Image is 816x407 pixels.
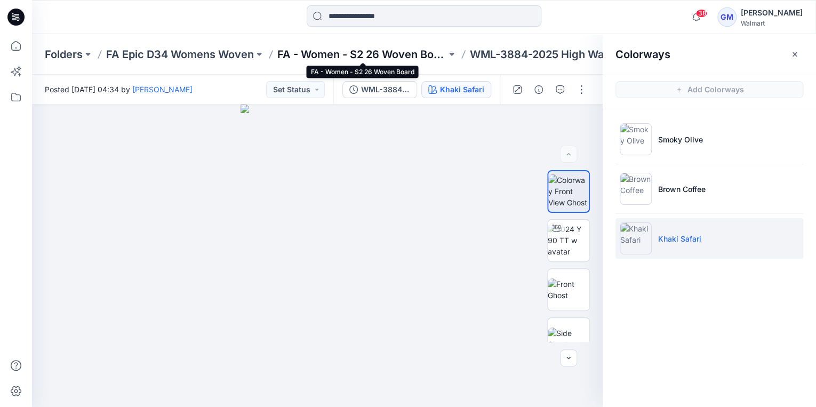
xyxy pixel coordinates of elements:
[440,84,484,95] div: Khaki Safari
[620,173,652,205] img: Brown Coffee
[620,222,652,254] img: Khaki Safari
[620,123,652,155] img: Smoky Olive
[421,81,491,98] button: Khaki Safari
[277,47,446,62] a: FA - Women - S2 26 Woven Board
[45,84,193,95] span: Posted [DATE] 04:34 by
[658,183,706,195] p: Brown Coffee
[132,85,193,94] a: [PERSON_NAME]
[741,6,803,19] div: [PERSON_NAME]
[45,47,83,62] a: Folders
[658,134,703,145] p: Smoky Olive
[548,278,589,301] img: Front Ghost
[361,84,410,95] div: WML-3884-2025 High Waisted Pintuck Culottes_Full Colorway
[695,9,707,18] span: 38
[241,105,394,407] img: eyJhbGciOiJIUzI1NiIsImtpZCI6IjAiLCJzbHQiOiJzZXMiLCJ0eXAiOiJKV1QifQ.eyJkYXRhIjp7InR5cGUiOiJzdG9yYW...
[615,48,670,61] h2: Colorways
[548,224,589,257] img: 2024 Y 90 TT w avatar
[658,233,701,244] p: Khaki Safari
[106,47,254,62] a: FA Epic D34 Womens Woven
[342,81,417,98] button: WML-3884-2025 High Waisted Pintuck Culottes_Full Colorway
[717,7,737,27] div: GM
[548,328,589,350] img: Side Ghost
[548,174,589,208] img: Colorway Front View Ghost
[470,47,639,62] p: WML-3884-2025 High Waisted Pintuck Culottes
[741,19,803,27] div: Walmart
[530,81,547,98] button: Details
